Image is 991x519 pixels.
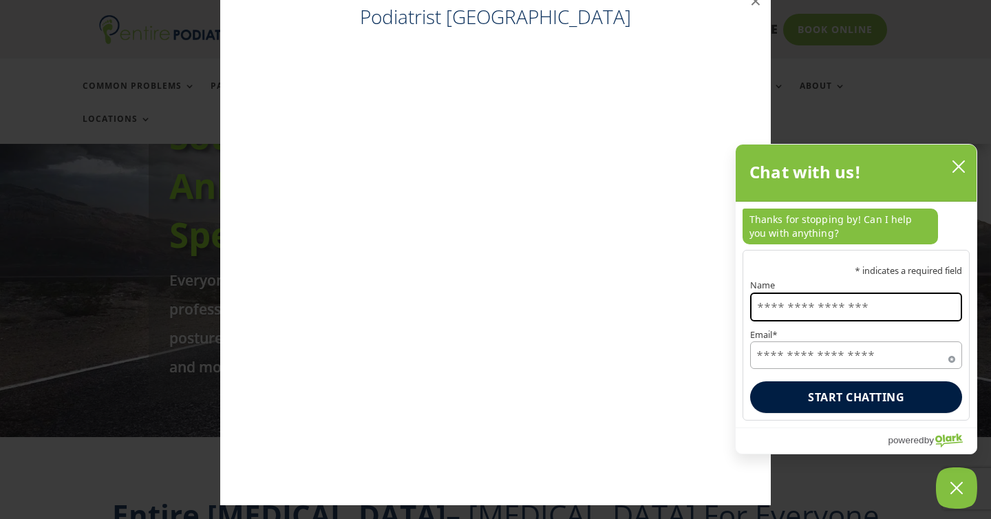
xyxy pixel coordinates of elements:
label: Name [750,281,962,290]
span: Required field [948,353,955,360]
button: Start chatting [750,381,962,413]
label: Email* [750,330,962,339]
span: powered [888,432,924,449]
p: * indicates a required field [750,266,962,275]
a: Powered by Olark [888,428,977,454]
input: Name [750,293,962,321]
input: Email [750,341,962,369]
button: Close Chatbox [936,467,977,509]
h2: Chat with us! [749,158,862,186]
button: close chatbox [948,156,970,177]
div: chat [736,202,977,250]
div: olark chatbox [735,144,977,454]
p: Thanks for stopping by! Can I help you with anything? [743,209,938,244]
span: by [924,432,934,449]
h4: Podiatrist [GEOGRAPHIC_DATA] [234,3,757,37]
